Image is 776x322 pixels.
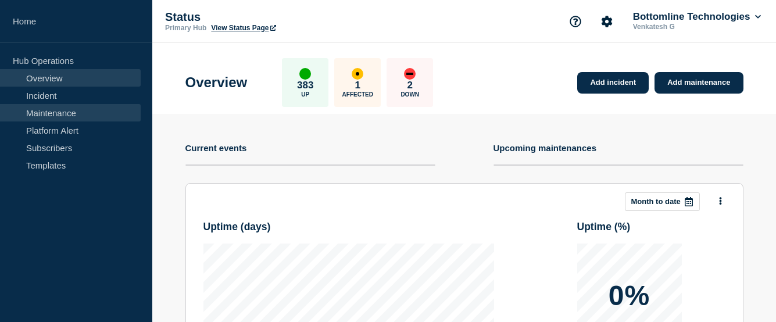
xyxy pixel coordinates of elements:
button: Month to date [625,192,700,211]
p: 2 [407,80,413,91]
h4: Current events [185,143,247,153]
a: Add incident [577,72,649,94]
p: Month to date [631,197,681,206]
p: Status [165,10,398,24]
h3: Uptime ( days ) [203,221,271,233]
p: 0% [609,282,650,310]
h1: Overview [185,74,248,91]
a: View Status Page [211,24,276,32]
p: Up [301,91,309,98]
p: Primary Hub [165,24,206,32]
button: Bottomline Technologies [631,11,763,23]
p: 383 [297,80,313,91]
p: Venkatesh G [631,23,752,31]
p: Down [400,91,419,98]
button: Account settings [595,9,619,34]
h3: Uptime ( % ) [577,221,631,233]
a: Add maintenance [655,72,743,94]
button: Support [563,9,588,34]
div: up [299,68,311,80]
h4: Upcoming maintenances [494,143,597,153]
div: down [404,68,416,80]
p: 1 [355,80,360,91]
div: affected [352,68,363,80]
p: Affected [342,91,373,98]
